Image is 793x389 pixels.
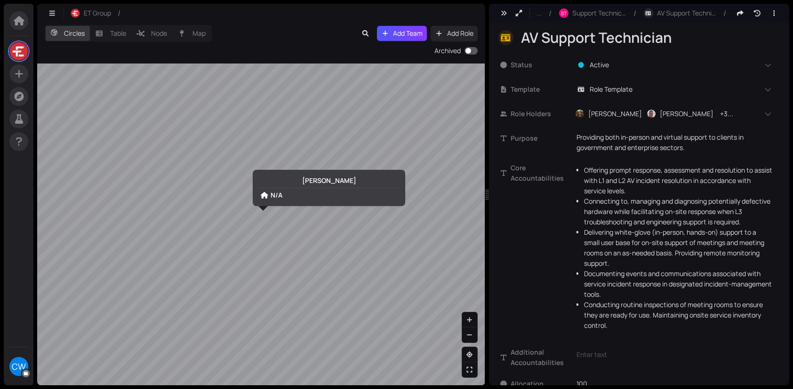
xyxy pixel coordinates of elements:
[584,227,772,269] li: Delivering white-glove (in-person, hands-on) support to a small user base for on-site support of ...
[377,26,427,41] button: Add Team
[725,340,748,346] a: markdown
[71,9,80,17] img: r-RjKx4yED.jpeg
[511,379,571,389] span: Allocation
[590,60,609,70] span: Active
[584,196,772,227] li: Connecting to, managing and diagnosing potentially defective hardware while facilitating on-site ...
[716,108,735,119] div: + 3 ...
[537,8,542,18] span: ...
[561,11,567,16] span: ST
[584,165,772,196] li: Offering prompt response, assessment and resolution to assist with L1 and L2 AV incident resoluti...
[12,357,26,376] span: CW
[511,60,571,70] span: Status
[639,6,721,21] button: AV Support Technician
[511,109,571,119] span: Role Holders
[660,109,713,119] span: [PERSON_NAME]
[511,347,571,368] span: Additional Accountabilities
[511,133,571,143] span: Purpose
[521,29,776,47] div: AV Support Technician
[572,8,627,18] span: Support Technicians
[447,28,473,39] span: Add Role
[577,349,772,360] div: Enter text
[511,163,571,183] span: Core Accountabilities
[657,8,717,18] span: AV Support Technician
[647,110,656,118] img: 9735c3Xpa9.jpeg
[588,109,642,119] span: [PERSON_NAME]
[725,362,748,369] a: markdown
[66,6,116,21] button: ET Group
[577,132,772,153] p: Providing both in-person and virtual support to clients in government and enterprise sectors.
[434,46,461,56] div: Archived
[554,6,632,21] button: STSupport Technicians
[532,6,547,21] button: ...
[84,8,111,18] span: ET Group
[725,155,748,162] a: markdown
[584,269,772,300] li: Documenting events and communications associated with service incident response in designated inc...
[511,84,571,95] span: Template
[576,110,584,118] img: pf5kUjOhe-.jpeg
[10,42,28,60] img: LsfHRQdbm8.jpeg
[590,84,633,95] span: Role Template
[393,28,423,39] span: Add Team
[584,300,772,331] li: Conducting routine inspections of meeting rooms to ensure they are ready for use. Maintaining ons...
[431,26,478,41] button: Add Role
